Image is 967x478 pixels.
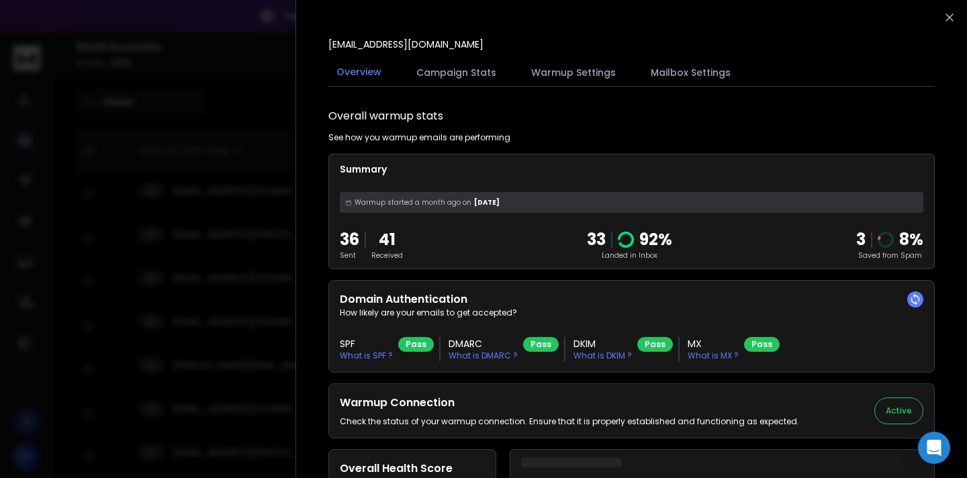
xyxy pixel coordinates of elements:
h3: DKIM [573,337,632,350]
p: 8 % [899,229,923,250]
p: Summary [340,162,923,176]
p: 41 [371,229,403,250]
h3: SPF [340,337,393,350]
span: Warmup started a month ago on [355,197,471,207]
button: Overview [328,57,389,88]
h1: Overall warmup stats [328,108,443,124]
p: What is SPF ? [340,350,393,361]
p: Received [371,250,403,260]
div: [DATE] [340,192,923,213]
div: Pass [637,337,673,352]
h2: Overall Health Score [340,461,485,477]
p: [EMAIL_ADDRESS][DOMAIN_NAME] [328,38,483,51]
p: 36 [340,229,359,250]
div: Pass [398,337,434,352]
p: See how you warmup emails are performing [328,132,510,143]
p: 33 [587,229,606,250]
p: Saved from Spam [856,250,923,260]
button: Campaign Stats [408,58,504,87]
p: How likely are your emails to get accepted? [340,307,923,318]
button: Warmup Settings [523,58,624,87]
p: What is MX ? [688,350,739,361]
button: Mailbox Settings [643,58,739,87]
h2: Domain Authentication [340,291,923,307]
p: What is DMARC ? [449,350,518,361]
button: Active [874,397,923,424]
p: Landed in Inbox [587,250,672,260]
h2: Warmup Connection [340,395,799,411]
h3: DMARC [449,337,518,350]
h3: MX [688,337,739,350]
p: What is DKIM ? [573,350,632,361]
div: Pass [744,337,780,352]
p: 92 % [639,229,672,250]
div: Pass [523,337,559,352]
div: Open Intercom Messenger [918,432,950,464]
p: Sent [340,250,359,260]
p: Check the status of your warmup connection. Ensure that it is properly established and functionin... [340,416,799,427]
strong: 3 [856,228,866,250]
